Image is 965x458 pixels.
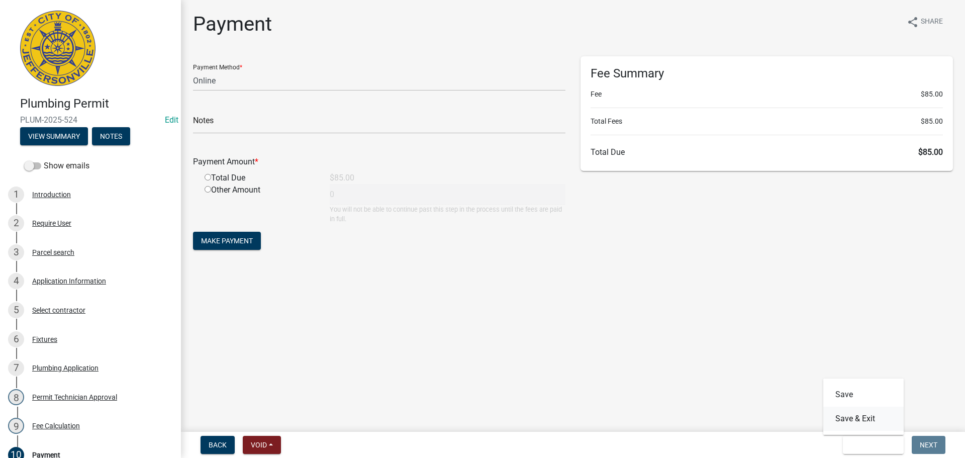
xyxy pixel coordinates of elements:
[165,115,178,125] wm-modal-confirm: Edit Application Number
[92,133,130,141] wm-modal-confirm: Notes
[209,441,227,449] span: Back
[912,436,945,454] button: Next
[20,115,161,125] span: PLUM-2025-524
[8,244,24,260] div: 3
[8,418,24,434] div: 9
[185,156,573,168] div: Payment Amount
[32,307,85,314] div: Select contractor
[8,273,24,289] div: 4
[823,379,904,435] div: Save & Exit
[843,436,904,454] button: Save & Exit
[823,407,904,431] button: Save & Exit
[8,389,24,405] div: 8
[251,441,267,449] span: Void
[32,220,71,227] div: Require User
[8,360,24,376] div: 7
[8,187,24,203] div: 1
[32,191,71,198] div: Introduction
[20,97,173,111] h4: Plumbing Permit
[32,422,80,429] div: Fee Calculation
[851,441,890,449] span: Save & Exit
[920,441,937,449] span: Next
[921,89,943,100] span: $85.00
[32,278,106,285] div: Application Information
[918,147,943,157] span: $85.00
[20,127,88,145] button: View Summary
[243,436,281,454] button: Void
[921,116,943,127] span: $85.00
[591,66,943,81] h6: Fee Summary
[907,16,919,28] i: share
[197,184,322,224] div: Other Amount
[201,237,253,245] span: Make Payment
[823,383,904,407] button: Save
[201,436,235,454] button: Back
[591,147,943,157] h6: Total Due
[24,160,89,172] label: Show emails
[921,16,943,28] span: Share
[32,394,117,401] div: Permit Technician Approval
[591,89,943,100] li: Fee
[165,115,178,125] a: Edit
[899,12,951,32] button: shareShare
[32,336,57,343] div: Fixtures
[32,249,74,256] div: Parcel search
[32,364,99,372] div: Plumbing Application
[197,172,322,184] div: Total Due
[8,331,24,347] div: 6
[92,127,130,145] button: Notes
[193,232,261,250] button: Make Payment
[8,215,24,231] div: 2
[193,12,272,36] h1: Payment
[20,133,88,141] wm-modal-confirm: Summary
[8,302,24,318] div: 5
[591,116,943,127] li: Total Fees
[20,11,95,86] img: City of Jeffersonville, Indiana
